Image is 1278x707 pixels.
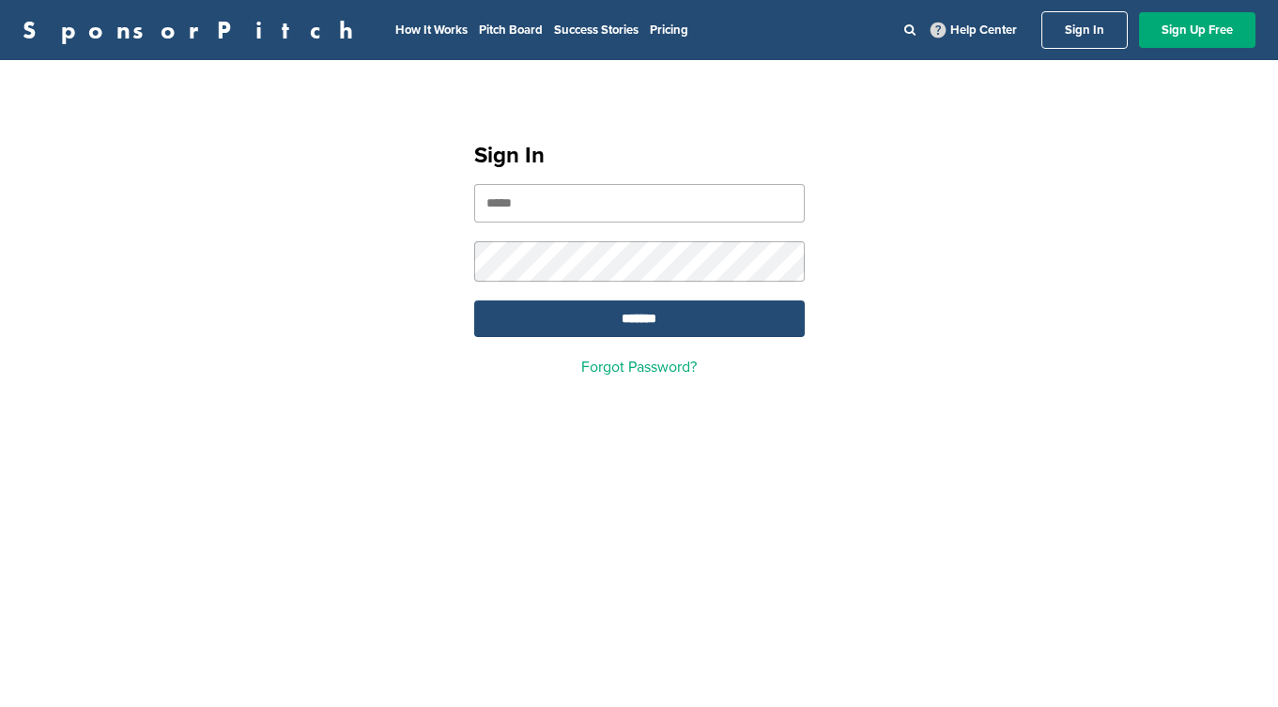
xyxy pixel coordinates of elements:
a: Sign Up Free [1139,12,1255,48]
a: Sign In [1041,11,1128,49]
a: Forgot Password? [581,358,697,377]
a: Success Stories [554,23,639,38]
a: How It Works [395,23,468,38]
a: Pricing [650,23,688,38]
a: SponsorPitch [23,18,365,42]
a: Pitch Board [479,23,543,38]
h1: Sign In [474,139,805,173]
a: Help Center [927,19,1021,41]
